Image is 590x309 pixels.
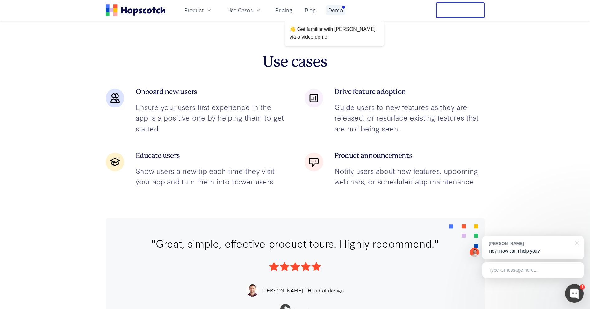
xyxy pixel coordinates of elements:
[136,151,286,160] h3: Educate users
[106,53,485,71] h2: Use cases
[436,2,485,18] button: Free Trial
[290,26,379,41] p: 👋 Get familiar with [PERSON_NAME] via a video demo
[180,5,216,15] button: Product
[580,284,585,290] div: 1
[136,165,286,187] p: Show users a new tip each time they visit your app and turn them into power users.
[136,88,286,96] h3: Onboard new users
[482,262,584,278] div: Type a message here...
[136,102,286,134] p: Ensure your users first experience in the app is a positive one by helping them to get started.
[227,6,253,14] span: Use Cases
[334,165,485,187] p: Notify users about new features, upcoming webinars, or scheduled app maintenance.
[124,237,466,249] div: "Great, simple, effective product tours. Highly recommend."
[106,4,165,16] a: Home
[262,287,344,294] div: [PERSON_NAME] | Head of design
[326,5,345,15] a: Demo
[223,5,265,15] button: Use Cases
[184,6,204,14] span: Product
[489,240,571,246] div: [PERSON_NAME]
[273,5,295,15] a: Pricing
[470,248,479,257] img: Mark Spera
[246,284,259,297] img: Nolan Stewart
[489,248,578,254] p: Hey! How can I help you?
[334,151,485,160] h3: Product announcements
[302,5,318,15] a: Blog
[334,102,485,134] p: Guide users to new features as they are released, or resurface existing features that are not bei...
[334,88,485,96] h3: Drive feature adoption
